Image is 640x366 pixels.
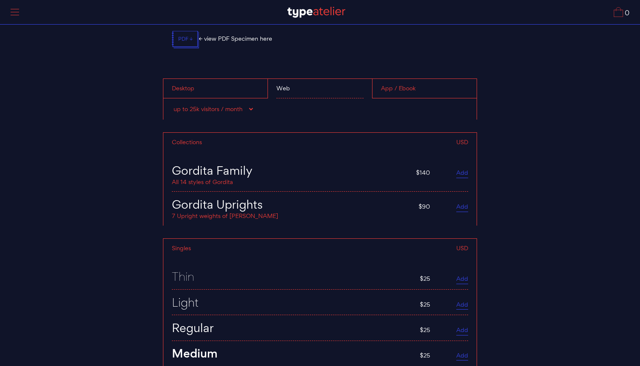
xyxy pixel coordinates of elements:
[268,79,372,98] div: Web
[419,203,430,210] span: $90
[456,326,468,335] a: Add
[172,270,411,282] div: Thin
[172,198,410,210] div: Gordita Uprights
[172,296,411,308] div: Light
[329,139,469,145] div: USD
[456,169,468,178] a: Add
[416,169,430,176] span: $140
[172,31,199,48] a: PDF ↓
[456,275,468,284] a: Add
[420,301,430,308] span: $25
[614,7,623,17] img: Cart_Icon.svg
[420,326,430,334] span: $25
[614,7,629,17] a: 0
[172,177,408,185] div: All 14 styles of Gordita
[623,10,629,17] span: 0
[172,164,408,176] div: Gordita Family
[172,139,329,145] div: Collections
[420,352,430,359] span: $25
[324,245,469,251] div: USD
[172,347,411,360] div: Medium
[172,211,410,219] div: 7 Upright weights of [PERSON_NAME]
[456,352,468,361] a: Add
[420,275,430,282] span: $25
[172,245,324,251] div: Singles
[372,79,477,98] div: App / Ebook
[172,321,411,334] div: Regular
[287,7,345,18] img: TA_Logo.svg
[456,301,468,310] a: Add
[456,203,468,212] a: Add
[163,79,268,98] div: Desktop
[172,31,468,48] p: ← view PDF Specimen here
